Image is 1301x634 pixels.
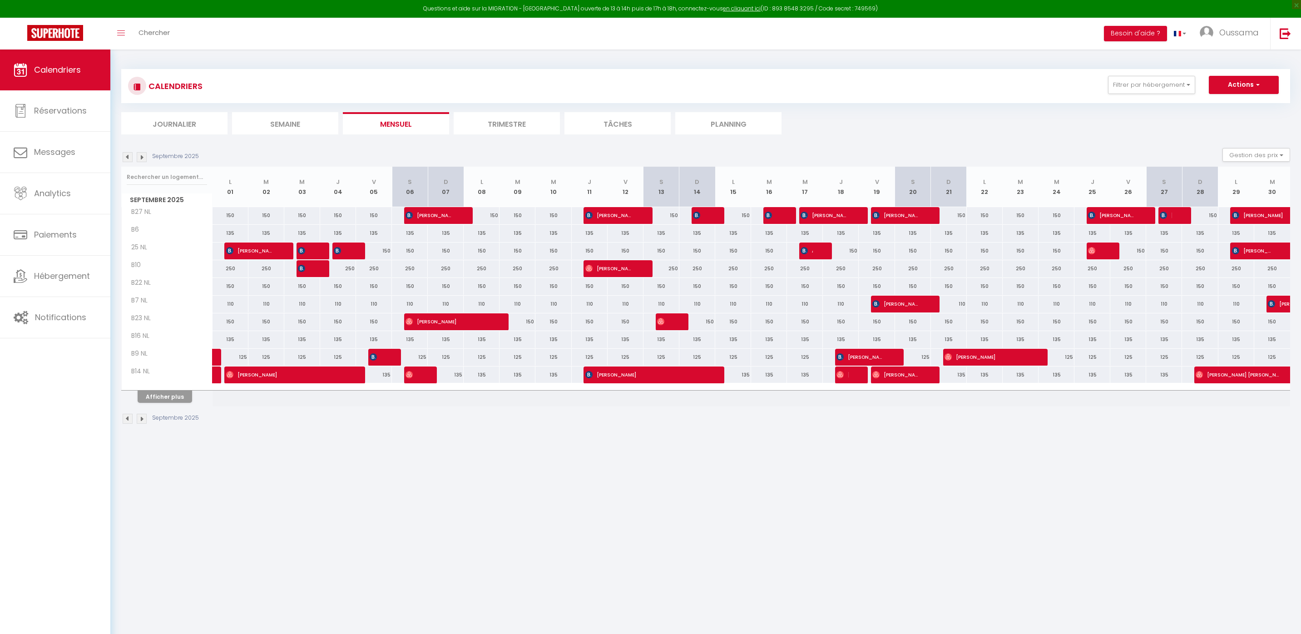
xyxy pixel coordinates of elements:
[859,243,895,259] div: 150
[535,225,571,242] div: 135
[572,278,608,295] div: 150
[320,225,356,242] div: 135
[823,296,859,312] div: 110
[123,225,157,235] span: B6
[715,225,751,242] div: 135
[679,243,715,259] div: 150
[572,313,608,330] div: 150
[392,167,428,207] th: 06
[1110,243,1146,259] div: 150
[500,260,535,277] div: 250
[787,296,823,312] div: 110
[284,296,320,312] div: 110
[875,178,879,186] abbr: V
[1218,225,1254,242] div: 135
[859,278,895,295] div: 150
[356,167,392,207] th: 05
[588,178,591,186] abbr: J
[356,278,392,295] div: 150
[1110,278,1146,295] div: 150
[787,225,823,242] div: 135
[967,167,1003,207] th: 22
[535,296,571,312] div: 110
[715,278,751,295] div: 150
[1091,178,1094,186] abbr: J
[123,313,157,323] span: B23 NL
[931,278,967,295] div: 150
[500,167,535,207] th: 09
[1182,225,1218,242] div: 135
[572,167,608,207] th: 11
[320,296,356,312] div: 110
[643,296,679,312] div: 110
[679,278,715,295] div: 150
[859,167,895,207] th: 19
[1162,178,1166,186] abbr: S
[500,225,535,242] div: 135
[500,207,535,224] div: 150
[320,278,356,295] div: 150
[839,178,843,186] abbr: J
[229,178,232,186] abbr: L
[1218,296,1254,312] div: 110
[715,167,751,207] th: 15
[370,348,381,366] span: [PERSON_NAME]
[500,243,535,259] div: 150
[213,278,248,295] div: 150
[284,167,320,207] th: 03
[732,178,735,186] abbr: L
[1254,260,1290,277] div: 250
[248,207,284,224] div: 150
[1218,278,1254,295] div: 150
[336,178,340,186] abbr: J
[454,112,560,134] li: Trimestre
[34,105,87,116] span: Réservations
[535,313,571,330] div: 150
[464,296,500,312] div: 110
[895,313,931,330] div: 150
[464,243,500,259] div: 150
[1196,366,1279,383] span: [PERSON_NAME] [PERSON_NAME]
[911,178,915,186] abbr: S
[500,278,535,295] div: 150
[802,178,808,186] abbr: M
[213,313,248,330] div: 150
[787,278,823,295] div: 150
[679,260,715,277] div: 250
[464,167,500,207] th: 08
[464,225,500,242] div: 135
[1039,207,1074,224] div: 150
[751,278,787,295] div: 150
[334,242,346,259] span: [PERSON_NAME]
[1146,243,1182,259] div: 150
[1254,225,1290,242] div: 135
[1222,148,1290,162] button: Gestion des prix
[715,260,751,277] div: 250
[1088,207,1136,224] span: [PERSON_NAME] AÏT TIZI
[35,312,86,323] span: Notifications
[967,207,1003,224] div: 150
[1003,167,1039,207] th: 23
[299,178,305,186] abbr: M
[1182,296,1218,312] div: 110
[1074,278,1110,295] div: 150
[751,243,787,259] div: 150
[263,178,269,186] abbr: M
[823,313,859,330] div: 150
[572,225,608,242] div: 135
[608,313,643,330] div: 150
[356,260,392,277] div: 250
[1039,296,1074,312] div: 110
[585,260,633,277] span: [PERSON_NAME]
[1003,313,1039,330] div: 150
[428,296,464,312] div: 110
[551,178,556,186] abbr: M
[1104,26,1167,41] button: Besoin d'aide ?
[284,313,320,330] div: 150
[751,167,787,207] th: 16
[535,243,571,259] div: 150
[679,296,715,312] div: 110
[213,260,248,277] div: 250
[1198,178,1202,186] abbr: D
[931,225,967,242] div: 135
